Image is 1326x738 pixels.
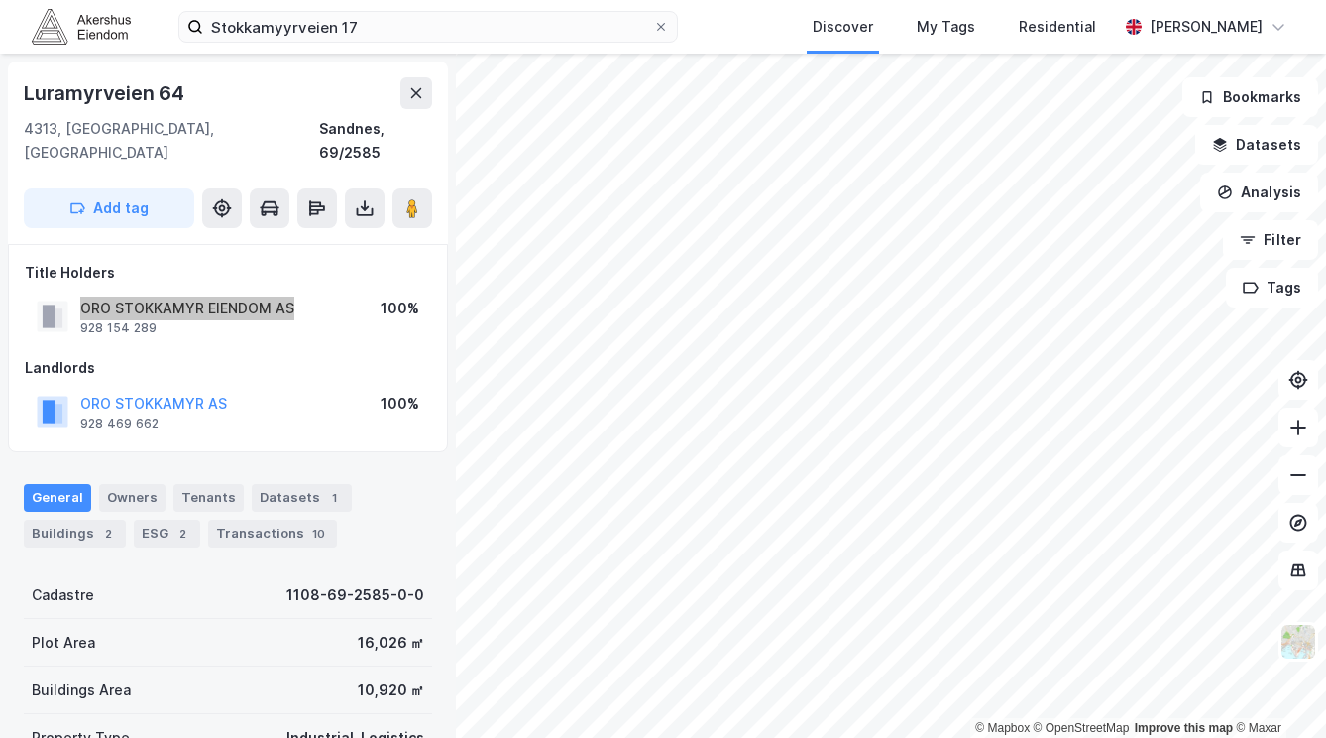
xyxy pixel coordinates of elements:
[1223,220,1318,260] button: Filter
[1182,77,1318,117] button: Bookmarks
[1135,721,1233,735] a: Improve this map
[172,524,192,544] div: 2
[24,188,194,228] button: Add tag
[324,488,344,508] div: 1
[308,524,329,544] div: 10
[1195,125,1318,165] button: Datasets
[32,631,95,655] div: Plot Area
[24,77,188,109] div: Luramyrveien 64
[24,117,319,165] div: 4313, [GEOGRAPHIC_DATA], [GEOGRAPHIC_DATA]
[319,117,432,165] div: Sandnes, 69/2585
[173,484,244,512] div: Tenants
[32,583,94,607] div: Cadastre
[80,320,157,336] div: 928 154 289
[1019,15,1096,39] div: Residential
[25,356,431,380] div: Landlords
[286,583,424,607] div: 1108-69-2585-0-0
[203,12,653,42] input: Search by address, cadastre, landlords, tenants or people
[358,678,424,702] div: 10,920 ㎡
[24,484,91,512] div: General
[1034,721,1130,735] a: OpenStreetMap
[208,520,337,548] div: Transactions
[32,678,131,702] div: Buildings Area
[98,524,118,544] div: 2
[1279,623,1317,661] img: Z
[1200,173,1318,212] button: Analysis
[917,15,975,39] div: My Tags
[975,721,1030,735] a: Mapbox
[358,631,424,655] div: 16,026 ㎡
[99,484,166,512] div: Owners
[25,261,431,285] div: Title Holders
[252,484,352,512] div: Datasets
[381,297,419,320] div: 100%
[381,392,419,416] div: 100%
[1226,268,1318,307] button: Tags
[1227,643,1326,738] div: Kontrollprogram for chat
[1150,15,1263,39] div: [PERSON_NAME]
[1227,643,1326,738] iframe: Chat Widget
[134,520,200,548] div: ESG
[32,9,131,44] img: akershus-eiendom-logo.9091f326c980b4bce74ccdd9f866810c.svg
[24,520,126,548] div: Buildings
[813,15,873,39] div: Discover
[80,416,159,431] div: 928 469 662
